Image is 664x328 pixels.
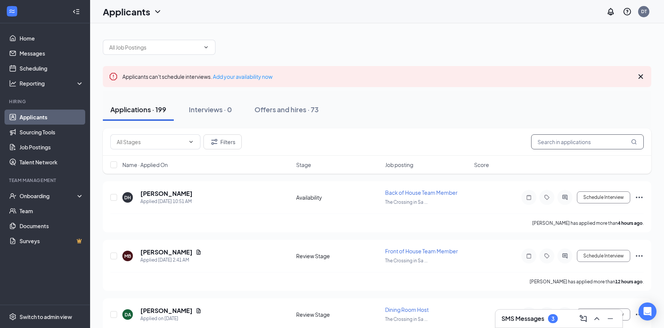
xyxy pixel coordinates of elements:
div: Open Intercom Messenger [638,302,656,320]
svg: ChevronUp [592,314,601,323]
div: DT [641,8,647,15]
span: Score [474,161,489,169]
input: All Job Postings [109,43,200,51]
svg: Ellipses [635,251,644,260]
h5: [PERSON_NAME] [140,307,193,315]
div: Hiring [9,98,82,105]
b: 12 hours ago [615,279,643,284]
b: 4 hours ago [618,220,643,226]
h1: Applicants [103,5,150,18]
span: Name · Applied On [122,161,168,169]
div: Applied [DATE] 10:51 AM [140,198,193,205]
div: Review Stage [296,252,381,260]
svg: QuestionInfo [623,7,632,16]
svg: Note [524,253,533,259]
button: Schedule Interview [577,308,630,320]
div: Switch to admin view [20,313,72,320]
svg: Tag [542,194,551,200]
a: Sourcing Tools [20,125,84,140]
svg: Document [196,249,202,255]
div: Team Management [9,177,82,184]
a: Team [20,203,84,218]
h5: [PERSON_NAME] [140,190,193,198]
svg: Ellipses [635,193,644,202]
span: Front of House Team Member [385,248,458,254]
h3: SMS Messages [501,314,544,323]
span: The Crossing in Sa ... [385,199,428,205]
input: Search in applications [531,134,644,149]
svg: MagnifyingGlass [631,139,637,145]
svg: Minimize [606,314,615,323]
svg: ChevronDown [153,7,162,16]
a: Applicants [20,110,84,125]
div: MB [124,253,131,259]
a: SurveysCrown [20,233,84,248]
div: Availability [296,194,381,201]
a: Job Postings [20,140,84,155]
span: Dining Room Host [385,306,429,313]
div: Reporting [20,80,84,87]
div: Onboarding [20,192,77,200]
svg: Analysis [9,80,17,87]
svg: ChevronDown [188,139,194,145]
span: Stage [296,161,311,169]
svg: Cross [636,72,645,81]
div: Review Stage [296,311,381,318]
div: DA [125,311,131,318]
span: The Crossing in Sa ... [385,316,428,322]
div: Applied on [DATE] [140,315,202,322]
span: Applicants can't schedule interviews. [122,73,273,80]
span: Job posting [385,161,413,169]
h5: [PERSON_NAME] [140,248,193,256]
button: Filter Filters [203,134,242,149]
svg: UserCheck [9,192,17,200]
a: Scheduling [20,61,84,76]
svg: WorkstreamLogo [8,8,16,15]
button: Minimize [604,313,616,325]
svg: Note [524,194,533,200]
a: Add your availability now [213,73,273,80]
button: ChevronUp [591,313,603,325]
svg: ActiveChat [560,253,569,259]
div: Offers and hires · 73 [254,105,319,114]
svg: Error [109,72,118,81]
input: All Stages [117,138,185,146]
span: The Crossing in Sa ... [385,258,428,263]
p: [PERSON_NAME] has applied more than . [532,220,644,226]
svg: Notifications [606,7,615,16]
div: Interviews · 0 [189,105,232,114]
svg: ChevronDown [203,44,209,50]
svg: Settings [9,313,17,320]
p: [PERSON_NAME] has applied more than . [530,278,644,285]
button: Schedule Interview [577,191,630,203]
div: DH [124,194,131,201]
div: Applied [DATE] 2:41 AM [140,256,202,264]
svg: Ellipses [635,310,644,319]
button: ComposeMessage [577,313,589,325]
svg: ComposeMessage [579,314,588,323]
span: Back of House Team Member [385,189,458,196]
svg: Collapse [72,8,80,15]
svg: Tag [542,253,551,259]
button: Schedule Interview [577,250,630,262]
a: Talent Network [20,155,84,170]
a: Documents [20,218,84,233]
svg: ActiveChat [560,194,569,200]
svg: Filter [210,137,219,146]
a: Home [20,31,84,46]
svg: Document [196,308,202,314]
div: Applications · 199 [110,105,166,114]
div: 3 [551,316,554,322]
a: Messages [20,46,84,61]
